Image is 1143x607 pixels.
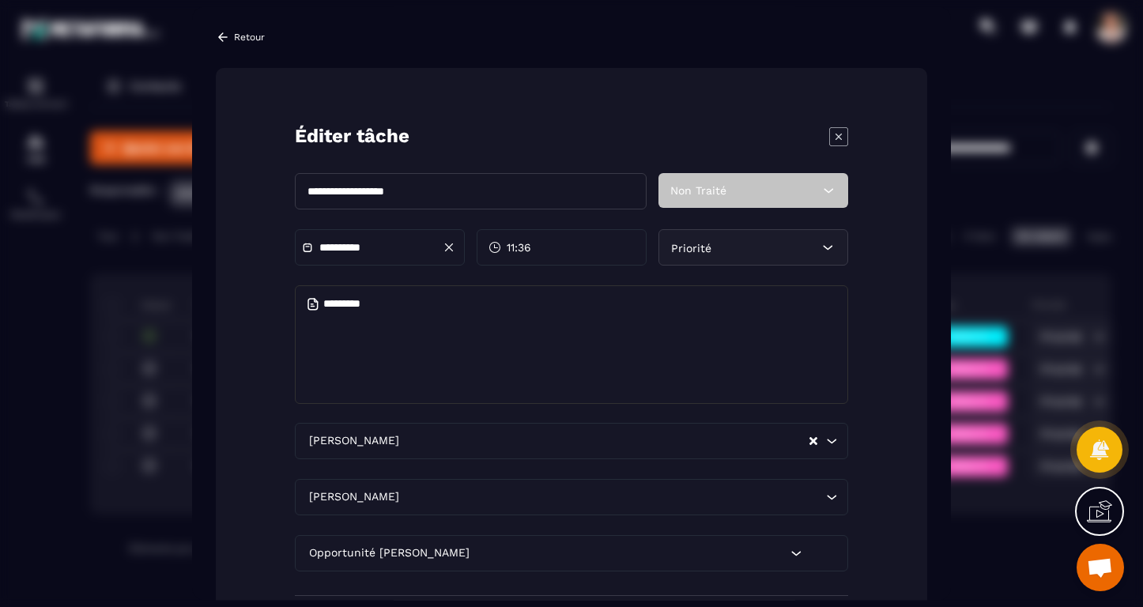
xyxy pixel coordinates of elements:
[809,435,817,447] button: Clear Selected
[473,545,787,563] input: Search for option
[295,123,409,149] p: Éditer tâche
[295,479,848,515] div: Search for option
[670,184,726,197] span: Non Traité
[1077,544,1124,591] div: Ouvrir le chat
[402,433,808,451] input: Search for option
[671,242,711,254] span: Priorité
[295,535,848,571] div: Search for option
[305,545,473,563] span: Opportunité [PERSON_NAME]
[402,489,822,507] input: Search for option
[507,239,531,255] span: 11:36
[305,489,402,507] span: [PERSON_NAME]
[305,433,402,451] span: [PERSON_NAME]
[234,32,265,43] p: Retour
[295,423,848,459] div: Search for option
